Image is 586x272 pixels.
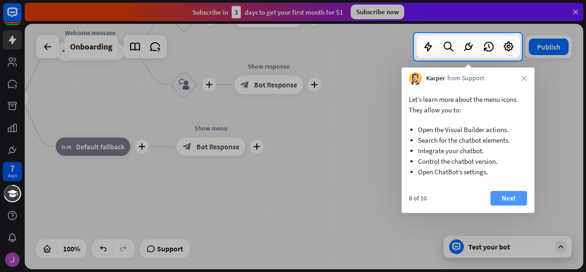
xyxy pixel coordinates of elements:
[490,191,527,205] button: Next
[409,94,527,115] p: Let’s learn more about the menu icons. They allow you to:
[447,74,484,83] span: from Support
[426,74,445,83] span: Kacper
[418,167,518,177] li: Open ChatBot’s settings.
[418,156,518,167] li: Control the chatbot version.
[521,76,527,81] i: close
[418,124,518,135] li: Open the Visual Builder actions.
[418,135,518,145] li: Search for the chatbot elements.
[418,145,518,156] li: Integrate your chatbot.
[409,194,427,202] div: 8 of 10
